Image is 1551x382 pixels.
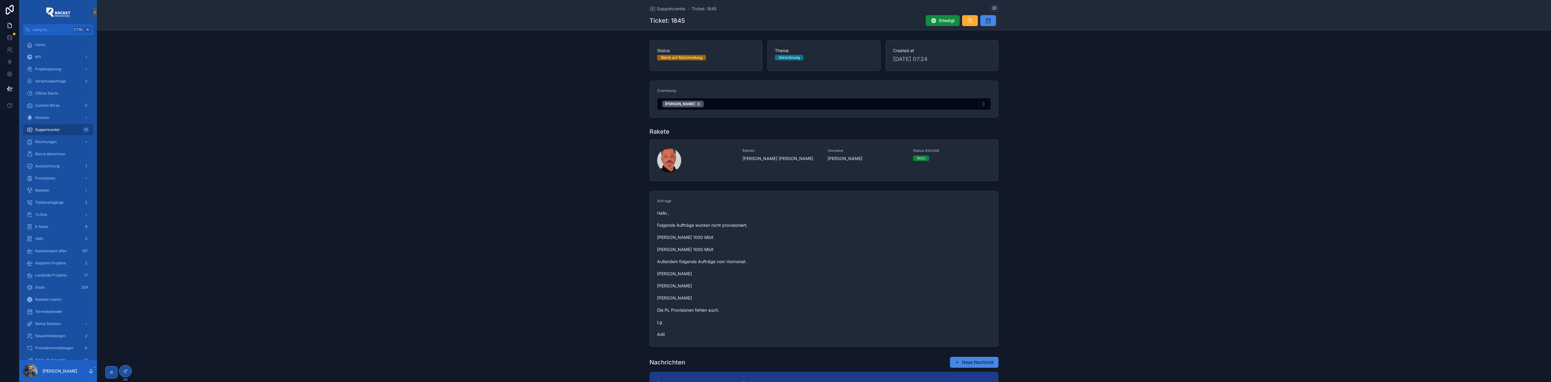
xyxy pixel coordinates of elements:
div: 2 [82,332,90,340]
a: KPI [23,52,93,62]
span: Neuanmeldungen [35,333,65,338]
a: Vorschussanfrage2 [23,76,93,87]
a: Rechnungen [23,136,93,147]
span: Home [35,42,45,47]
a: Provisionen [23,173,93,184]
span: Offene Starts [35,91,58,96]
span: Supportcenter [657,6,686,12]
div: 2 [82,199,90,206]
span: Ctrl [73,27,84,33]
a: Telefoneingänge2 [23,197,93,208]
h1: Rakete [649,127,669,136]
div: 5 [82,235,90,243]
img: App logo [46,7,70,17]
button: Erledigt [926,15,960,26]
span: Status Aktivität [913,148,991,153]
div: Warte auf Rückmeldung [661,55,702,60]
button: Select Button [657,98,991,110]
span: KPI [35,55,41,59]
span: [PERSON_NAME] [PERSON_NAME] [742,156,821,162]
a: Raketenstart offen167 [23,246,93,256]
span: To Dos [35,212,47,217]
div: 12 [82,357,90,364]
a: Content Börse0 [23,100,93,111]
span: Jump to... [32,27,71,32]
div: scrollable content [19,35,97,360]
a: Glocken [23,112,93,123]
a: SMS5 [23,233,93,244]
span: [DATE] 07:24 [893,55,991,63]
div: 209 [79,284,90,291]
a: Laufende Projekte17 [23,270,93,281]
span: Raketen inaktiv [35,297,62,302]
div: 31 [82,126,90,133]
a: Auszeichnung1 [23,161,93,172]
button: Unselect 21 [662,101,704,107]
span: [PERSON_NAME] [665,102,695,106]
div: 1 [82,163,90,170]
span: Telefoneingänge [35,200,64,205]
button: Neue Nachricht [950,357,998,368]
a: Offene Starts [23,88,93,99]
span: Zuweisung [657,88,676,93]
span: Laufende Projekte [35,273,67,278]
a: Raketen inaktiv [23,294,93,305]
div: 2 [82,260,90,267]
span: Deals [35,285,45,290]
a: Bonus abrechnen [23,149,93,159]
a: Ticket: 1845 [692,6,716,12]
span: Terminkalender [35,309,62,314]
span: Raketen [35,188,49,193]
span: Hallo , Folgende Aufträge wurden nicht provisioniert. [PERSON_NAME] 1000 Mbit [PERSON_NAME] 1000 ... [657,210,991,337]
span: Provideranmeldungen [35,346,73,350]
span: Auszeichnung [35,164,59,169]
span: Rechnungen [35,139,57,144]
span: Vorschussanfrage [35,79,66,84]
div: 0 [82,102,90,109]
a: Meine Raketen [23,318,93,329]
span: Vorname [828,148,906,153]
span: E-Mails [35,224,48,229]
span: K [85,27,90,32]
button: Jump to...CtrlK [23,24,93,35]
a: Rakete[PERSON_NAME] [PERSON_NAME]Vorname[PERSON_NAME]Status AktivitätAktiv [650,140,998,181]
div: 17 [82,272,90,279]
a: Raketen [23,185,93,196]
a: Geplante Projekte2 [23,258,93,269]
span: Erledigt [939,18,955,24]
span: Meine Raketen [35,321,61,326]
span: Status [657,48,755,54]
a: Projektplanung [23,64,93,75]
span: Provisionen [35,176,55,181]
span: Content Börse [35,103,60,108]
div: Aktiv [917,156,925,161]
a: Neuanmeldungen2 [23,330,93,341]
span: Raketenstart offen [35,249,67,253]
a: Supportcenter [649,6,686,12]
span: Thema [775,48,873,54]
span: Created at [893,48,991,54]
span: Bonus abrechnen [35,152,65,156]
h1: Nachrichten [649,358,685,367]
a: Home [23,39,93,50]
span: Projektplanung [35,67,61,72]
span: [PERSON_NAME] [828,156,906,162]
a: Terminkalender [23,306,93,317]
span: Supportcenter [35,127,60,132]
span: SMS [35,236,43,241]
h1: Ticket: 1845 [649,16,685,25]
a: Supportcenter31 [23,124,93,135]
span: Glocken [35,115,49,120]
a: Provideranmeldungen0 [23,343,93,354]
a: Deals209 [23,282,93,293]
span: Sales-ID Provider [35,358,66,363]
div: 0 [82,344,90,352]
span: Rakete [742,148,821,153]
span: Geplante Projekte [35,261,66,266]
div: 9 [82,223,90,230]
div: 167 [80,247,90,255]
span: Anfrage [657,199,671,203]
a: Sales-ID Provider12 [23,355,93,366]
